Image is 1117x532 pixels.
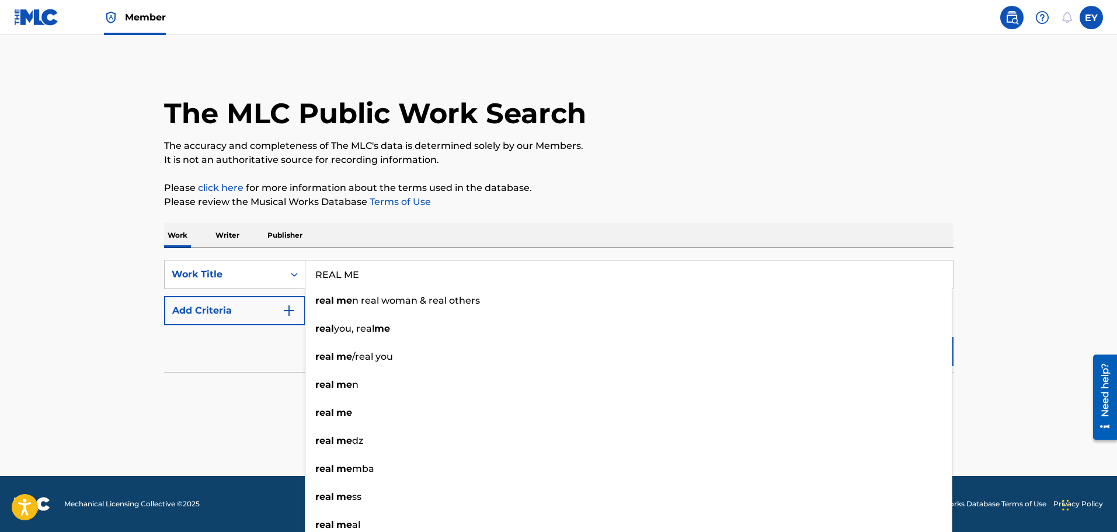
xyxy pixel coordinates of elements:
strong: real [315,435,334,446]
p: Please for more information about the terms used in the database. [164,181,954,195]
strong: me [336,407,352,418]
strong: real [315,463,334,474]
div: Help [1031,6,1054,29]
span: dz [352,435,363,446]
span: ss [352,491,361,502]
strong: me [374,323,390,334]
div: User Menu [1080,6,1103,29]
a: Musical Works Database Terms of Use [914,499,1046,509]
img: search [1005,11,1019,25]
a: Privacy Policy [1053,499,1103,509]
strong: me [336,379,352,390]
p: The accuracy and completeness of The MLC's data is determined solely by our Members. [164,139,954,153]
iframe: Chat Widget [1059,476,1117,532]
span: n real woman & real others [352,295,480,306]
strong: real [315,519,334,530]
div: Notifications [1061,12,1073,23]
strong: me [336,435,352,446]
div: Ziehen [1062,488,1069,523]
a: Terms of Use [367,196,431,207]
strong: me [336,491,352,502]
a: click here [198,182,243,193]
div: Chat-Widget [1059,476,1117,532]
span: you, real [334,323,374,334]
span: mba [352,463,374,474]
img: Top Rightsholder [104,11,118,25]
strong: me [336,295,352,306]
strong: real [315,407,334,418]
strong: me [336,519,352,530]
p: Please review the Musical Works Database [164,195,954,209]
strong: real [315,323,334,334]
span: /real you [352,351,393,362]
strong: real [315,379,334,390]
button: Add Criteria [164,296,305,325]
img: MLC Logo [14,9,59,26]
span: al [352,519,360,530]
strong: me [336,351,352,362]
p: Work [164,223,191,248]
strong: me [336,463,352,474]
form: Search Form [164,260,954,372]
strong: real [315,295,334,306]
h1: The MLC Public Work Search [164,96,586,131]
div: Work Title [172,267,277,281]
p: Publisher [264,223,306,248]
img: help [1035,11,1049,25]
span: n [352,379,359,390]
strong: real [315,491,334,502]
iframe: Resource Center [1084,350,1117,444]
img: logo [14,497,50,511]
p: It is not an authoritative source for recording information. [164,153,954,167]
span: Mechanical Licensing Collective © 2025 [64,499,200,509]
strong: real [315,351,334,362]
a: Public Search [1000,6,1024,29]
img: 9d2ae6d4665cec9f34b9.svg [282,304,296,318]
p: Writer [212,223,243,248]
span: Member [125,11,166,24]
